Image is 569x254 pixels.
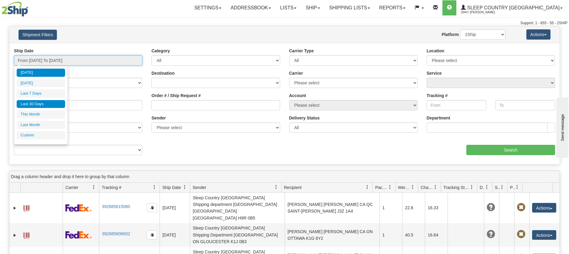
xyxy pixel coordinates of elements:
[147,203,157,212] button: Copy to clipboard
[466,145,555,155] input: Search
[23,230,29,239] a: Label
[2,21,567,26] div: Support: 1 - 855 - 55 - 2SHIP
[151,93,201,99] label: Order # / Ship Request #
[289,115,320,121] label: Delivery Status
[17,100,65,108] li: Last 30 Days
[301,0,324,15] a: Ship
[151,115,166,121] label: Sender
[425,223,448,247] td: 16.84
[427,48,444,54] label: Location
[402,223,425,247] td: 40.5
[375,184,388,190] span: Packages
[17,121,65,129] li: Last Month
[151,48,170,54] label: Category
[226,0,276,15] a: Addressbook
[385,182,395,192] a: Packages filter column settings
[190,193,285,223] td: Sleep Country [GEOGRAPHIC_DATA] Shipping department [GEOGRAPHIC_DATA] [GEOGRAPHIC_DATA] [GEOGRAPH...
[9,171,560,183] div: grid grouping header
[517,230,525,239] span: Pickup Not Assigned
[487,203,495,212] span: Unknown
[17,69,65,77] li: [DATE]
[151,70,174,76] label: Destination
[466,5,560,10] span: Sleep Country [GEOGRAPHIC_DATA]
[149,182,160,192] a: Tracking # filter column settings
[102,204,130,209] a: 392685615060
[17,79,65,87] li: [DATE]
[325,0,375,15] a: Shipping lists
[555,96,568,158] iframe: chat widget
[497,182,507,192] a: Shipment Issues filter column settings
[427,70,442,76] label: Service
[2,2,28,17] img: logo2044.jpg
[17,131,65,139] li: Custom
[456,0,567,15] a: Sleep Country [GEOGRAPHIC_DATA] 2044 / [PERSON_NAME]
[443,184,470,190] span: Tracking Status
[427,115,450,121] label: Department
[89,182,99,192] a: Carrier filter column settings
[408,182,418,192] a: Weight filter column settings
[65,184,78,190] span: Carrier
[487,230,495,239] span: Unknown
[276,0,301,15] a: Lists
[480,184,485,190] span: Delivery Status
[425,193,448,223] td: 16.33
[289,70,303,76] label: Carrier
[517,203,525,212] span: Pickup Not Assigned
[495,100,555,110] input: To
[102,231,130,236] a: 392685806932
[532,203,556,213] button: Actions
[102,184,121,190] span: Tracking #
[23,203,29,212] a: Label
[379,193,402,223] td: 1
[402,193,425,223] td: 22.8
[362,182,372,192] a: Recipient filter column settings
[284,184,302,190] span: Recipient
[12,205,18,211] a: Expand
[512,182,522,192] a: Pickup Status filter column settings
[379,223,402,247] td: 1
[461,9,506,15] span: 2044 / [PERSON_NAME]
[180,182,190,192] a: Ship Date filter column settings
[147,230,157,239] button: Copy to clipboard
[271,182,281,192] a: Sender filter column settings
[285,223,379,247] td: [PERSON_NAME] [PERSON_NAME] CA ON OTTAWA K1G 6Y2
[427,93,448,99] label: Tracking #
[14,48,34,54] label: Ship Date
[12,232,18,238] a: Expand
[526,29,551,40] button: Actions
[285,193,379,223] td: [PERSON_NAME] [PERSON_NAME] CA QC SAINT-[PERSON_NAME] J3Z 1A4
[427,100,486,110] input: From
[430,182,441,192] a: Charge filter column settings
[467,182,477,192] a: Tracking Status filter column settings
[17,90,65,98] li: Last 7 Days
[289,93,306,99] label: Account
[65,231,92,239] img: 2 - FedEx Express®
[442,31,459,37] label: Platform
[193,184,206,190] span: Sender
[17,110,65,119] li: This Month
[398,184,411,190] span: Weight
[65,204,92,212] img: 2 - FedEx Express®
[190,0,226,15] a: Settings
[160,223,190,247] td: [DATE]
[190,223,285,247] td: Sleep Country [GEOGRAPHIC_DATA] Shipping Department [GEOGRAPHIC_DATA] ON GLOUCESTER K1J 0B3
[162,184,181,190] span: Ship Date
[5,5,56,10] div: Send message
[510,184,515,190] span: Pickup Status
[532,230,556,240] button: Actions
[289,48,314,54] label: Carrier Type
[421,184,433,190] span: Charge
[160,193,190,223] td: [DATE]
[482,182,492,192] a: Delivery Status filter column settings
[495,184,500,190] span: Shipment Issues
[18,30,57,40] button: Shipment Filters
[375,0,410,15] a: Reports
